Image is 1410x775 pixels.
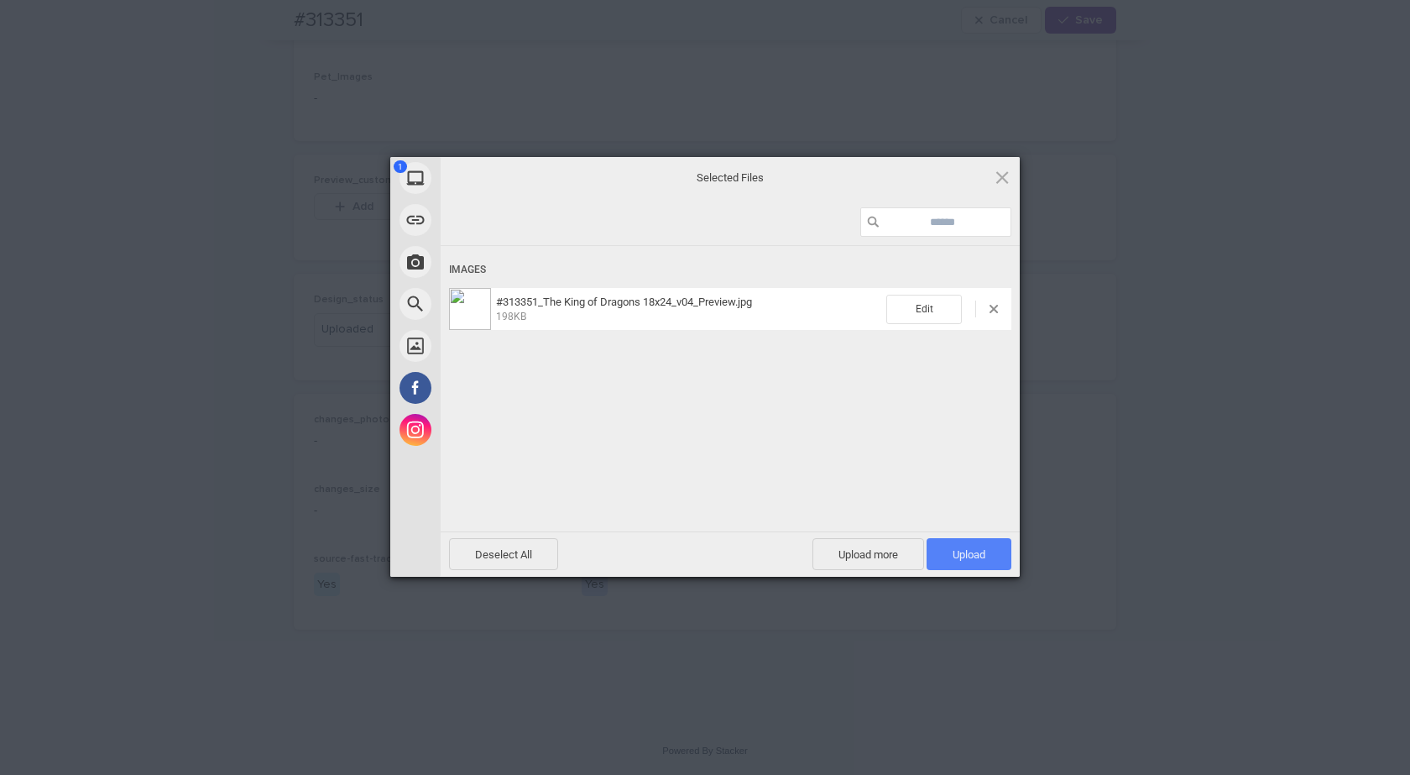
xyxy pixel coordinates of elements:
[394,160,407,173] span: 1
[390,283,592,325] div: Web Search
[449,288,491,330] img: 72da2833-9dee-4407-be93-a88c263b784d
[390,367,592,409] div: Facebook
[993,168,1011,186] span: Click here or hit ESC to close picker
[496,296,752,308] span: #313351_The King of Dragons 18x24_v04_Preview.jpg
[449,254,1011,285] div: Images
[886,295,962,324] span: Edit
[491,296,886,323] span: #313351_The King of Dragons 18x24_v04_Preview.jpg
[390,157,592,199] div: My Device
[390,325,592,367] div: Unsplash
[953,548,985,561] span: Upload
[390,241,592,283] div: Take Photo
[812,538,924,570] span: Upload more
[562,170,898,185] span: Selected Files
[390,199,592,241] div: Link (URL)
[927,538,1011,570] span: Upload
[496,311,526,322] span: 198KB
[390,409,592,451] div: Instagram
[449,538,558,570] span: Deselect All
